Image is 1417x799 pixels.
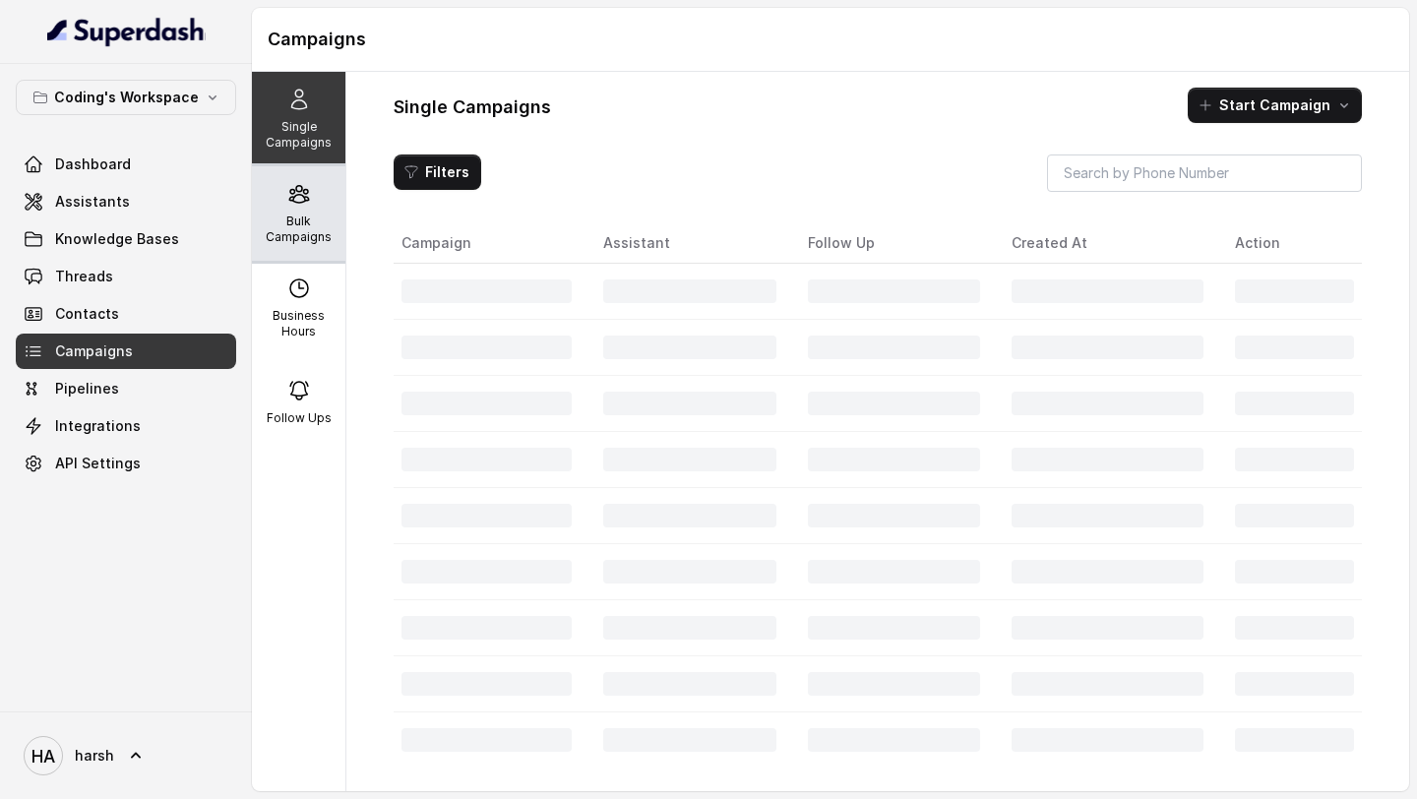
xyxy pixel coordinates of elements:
[268,24,1393,55] h1: Campaigns
[55,379,119,399] span: Pipelines
[1188,88,1362,123] button: Start Campaign
[55,416,141,436] span: Integrations
[55,192,130,212] span: Assistants
[394,92,551,123] h1: Single Campaigns
[55,341,133,361] span: Campaigns
[394,223,587,264] th: Campaign
[16,408,236,444] a: Integrations
[260,119,338,151] p: Single Campaigns
[16,728,236,783] a: harsh
[16,371,236,406] a: Pipelines
[996,223,1218,264] th: Created At
[16,259,236,294] a: Threads
[260,308,338,339] p: Business Hours
[55,229,179,249] span: Knowledge Bases
[54,86,199,109] p: Coding's Workspace
[16,446,236,481] a: API Settings
[1047,154,1362,192] input: Search by Phone Number
[75,746,114,766] span: harsh
[31,746,55,767] text: HA
[55,154,131,174] span: Dashboard
[394,154,481,190] button: Filters
[16,184,236,219] a: Assistants
[55,454,141,473] span: API Settings
[587,223,792,264] th: Assistant
[55,267,113,286] span: Threads
[16,80,236,115] button: Coding's Workspace
[47,16,206,47] img: light.svg
[16,296,236,332] a: Contacts
[55,304,119,324] span: Contacts
[16,147,236,182] a: Dashboard
[267,410,332,426] p: Follow Ups
[16,221,236,257] a: Knowledge Bases
[792,223,997,264] th: Follow Up
[260,214,338,245] p: Bulk Campaigns
[16,334,236,369] a: Campaigns
[1219,223,1362,264] th: Action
